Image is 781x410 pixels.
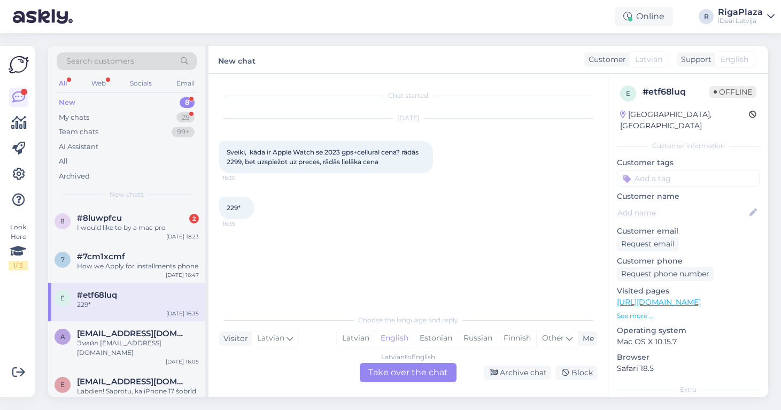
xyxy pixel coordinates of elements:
div: [GEOGRAPHIC_DATA], [GEOGRAPHIC_DATA] [620,109,749,131]
div: [DATE] 18:23 [166,233,199,241]
div: Web [89,76,108,90]
div: All [57,76,69,90]
span: 16:30 [222,174,262,182]
span: andrewcz090@gmail.com [77,329,188,338]
div: Latvian [337,330,375,346]
div: Finnish [498,330,536,346]
div: Online [615,7,673,26]
div: Russian [458,330,498,346]
span: #8luwpfcu [77,213,122,223]
div: Me [578,333,594,344]
span: Search customers [66,56,134,67]
div: Эмайл [EMAIL_ADDRESS][DOMAIN_NAME] [77,338,199,358]
input: Add name [617,207,747,219]
div: Archived [59,171,90,182]
p: Safari 18.5 [617,363,760,374]
div: Email [174,76,197,90]
div: Socials [128,76,154,90]
div: AI Assistant [59,142,98,152]
img: Askly Logo [9,55,29,75]
p: Customer email [617,226,760,237]
div: [DATE] [219,113,597,123]
input: Add a tag [617,171,760,187]
p: Customer tags [617,157,760,168]
div: 99+ [172,127,195,137]
label: New chat [218,52,256,67]
span: #etf68luq [77,290,117,300]
a: [URL][DOMAIN_NAME] [617,297,701,307]
p: Customer name [617,191,760,202]
span: 7 [61,256,65,264]
div: Block [555,366,597,380]
div: Take over the chat [360,363,457,382]
span: English [721,54,748,65]
span: Sveiki, kāda ir Apple Watch se 2023 gps+cellural cena? rādās 2299, bet uzspiežot uz preces, rādās... [227,148,420,166]
div: Archive chat [484,366,551,380]
span: e [60,381,65,389]
span: New chats [110,190,144,199]
span: evitamurina@gmail.com [77,377,188,386]
p: Operating system [617,325,760,336]
div: Look Here [9,222,28,270]
div: R [699,9,714,24]
div: Request phone number [617,267,714,281]
div: 2 [189,214,199,223]
div: # etf68luq [643,86,709,98]
p: Mac OS X 10.15.7 [617,336,760,347]
div: Estonian [414,330,458,346]
div: 25 [176,112,195,123]
div: How we Apply for installments phone [77,261,199,271]
p: Browser [617,352,760,363]
div: New [59,97,75,108]
div: Visitor [219,333,248,344]
div: I would like to by a mac pro [77,223,199,233]
div: Labdien! Saprotu, ka iPhone 17 šobrīd tiek izsniegti rindas kārtībā, bet vai ir zināms kas vairāk... [77,386,199,406]
p: Visited pages [617,285,760,297]
div: Request email [617,237,679,251]
p: See more ... [617,311,760,321]
div: Latvian to English [381,352,435,362]
span: Latvian [257,332,284,344]
span: a [60,332,65,341]
span: Latvian [635,54,662,65]
span: 8 [60,217,65,225]
div: Customer information [617,141,760,151]
div: [DATE] 16:47 [166,271,199,279]
span: e [60,294,65,302]
p: Customer phone [617,256,760,267]
div: Customer [584,54,626,65]
div: All [59,156,68,167]
span: e [626,89,630,97]
div: [DATE] 16:35 [166,310,199,318]
div: Choose the language and reply [219,315,597,325]
div: [DATE] 16:05 [166,358,199,366]
span: #7cm1xcmf [77,252,125,261]
div: Team chats [59,127,98,137]
span: Other [542,333,564,343]
span: Offline [709,86,756,98]
div: English [375,330,414,346]
div: Chat started [219,91,597,100]
div: Extra [617,385,760,394]
div: Support [677,54,712,65]
span: 16:35 [222,220,262,228]
div: My chats [59,112,89,123]
a: RigaPlazaiDeal Latvija [718,8,775,25]
div: 1 / 3 [9,261,28,270]
div: iDeal Latvija [718,17,763,25]
div: RigaPlaza [718,8,763,17]
div: 8 [180,97,195,108]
